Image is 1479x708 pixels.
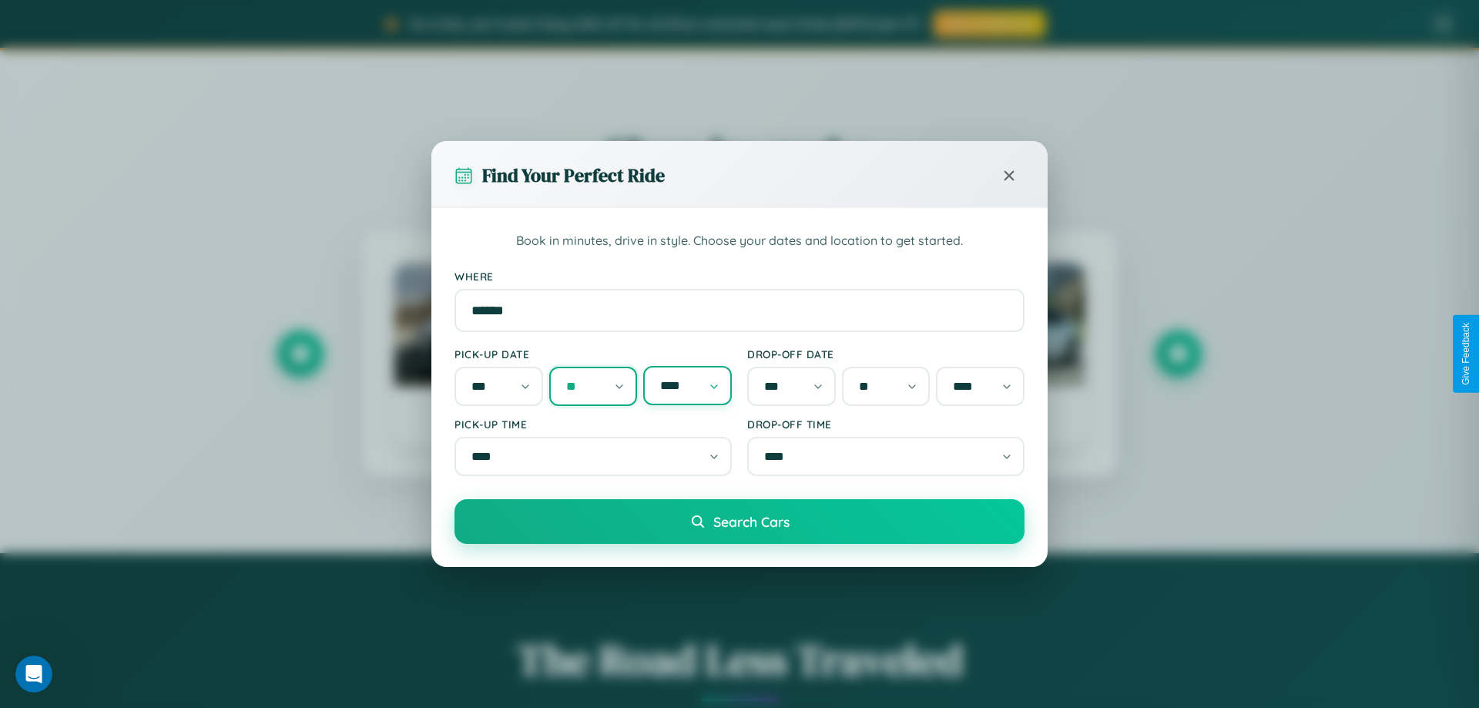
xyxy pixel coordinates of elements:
button: Search Cars [454,499,1025,544]
p: Book in minutes, drive in style. Choose your dates and location to get started. [454,231,1025,251]
span: Search Cars [713,513,790,530]
h3: Find Your Perfect Ride [482,163,665,188]
label: Drop-off Date [747,347,1025,361]
label: Drop-off Time [747,418,1025,431]
label: Pick-up Time [454,418,732,431]
label: Pick-up Date [454,347,732,361]
label: Where [454,270,1025,283]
